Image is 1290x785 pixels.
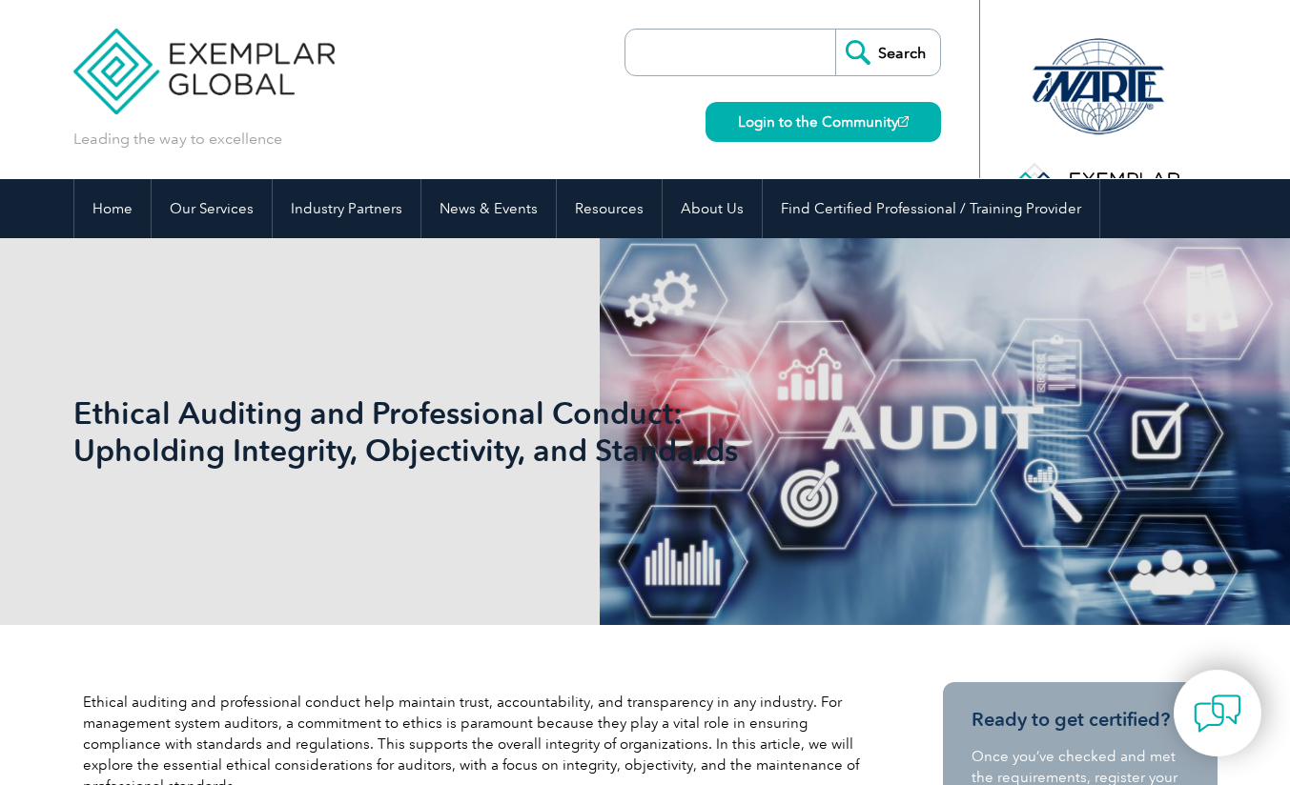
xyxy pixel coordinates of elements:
a: Login to the Community [706,102,941,142]
a: Resources [557,179,662,238]
a: Find Certified Professional / Training Provider [763,179,1099,238]
h3: Ready to get certified? [972,708,1189,732]
a: Our Services [152,179,272,238]
a: Home [74,179,151,238]
img: open_square.png [898,116,909,127]
a: Industry Partners [273,179,420,238]
a: About Us [663,179,762,238]
input: Search [835,30,940,75]
p: Leading the way to excellence [73,129,282,150]
h1: Ethical Auditing and Professional Conduct: Upholding Integrity, Objectivity, and Standards [73,394,806,469]
img: contact-chat.png [1194,690,1241,737]
a: News & Events [421,179,556,238]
